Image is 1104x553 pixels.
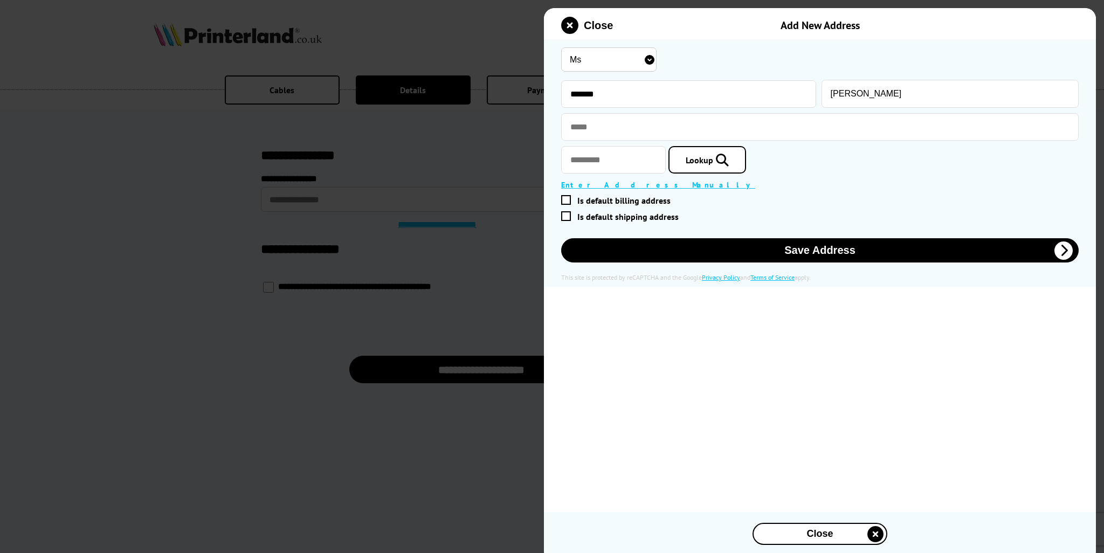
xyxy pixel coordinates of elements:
[561,17,613,34] button: close modal
[822,80,1079,108] input: Last Name
[686,155,713,165] span: Lookup
[561,273,1079,281] div: This site is protected by reCAPTCHA and the Google and apply.
[753,523,887,545] button: close modal
[668,146,746,174] a: Lookup
[577,211,679,222] span: Is default shipping address
[561,180,755,190] a: Enter Address Manually
[577,195,671,206] span: Is default billing address
[781,528,859,540] span: Close
[561,238,1079,262] button: Save Address
[750,273,795,281] a: Terms of Service
[584,19,613,32] span: Close
[702,273,740,281] a: Privacy Policy
[665,18,975,32] div: Add New Address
